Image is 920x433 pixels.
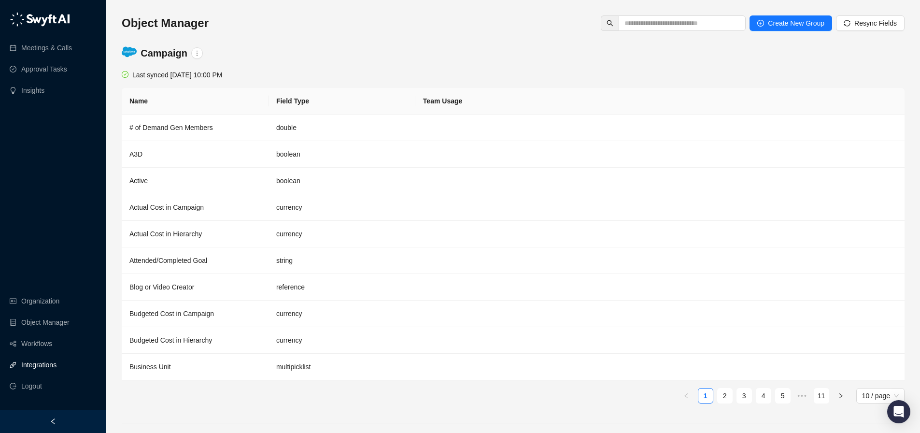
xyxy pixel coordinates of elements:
[122,327,269,354] td: Budgeted Cost in Hierarchy
[122,141,269,168] td: A3D
[122,221,269,247] td: Actual Cost in Hierarchy
[122,88,269,115] th: Name
[768,18,824,29] span: Create New Group
[269,354,415,380] td: multipicklist
[122,15,209,31] h3: Object Manager
[856,388,905,404] div: Page Size
[794,388,810,404] span: •••
[698,389,713,403] a: 1
[269,247,415,274] td: string
[269,327,415,354] td: currency
[141,46,187,60] h4: Campaign
[122,71,128,78] span: check-circle
[269,115,415,141] td: double
[269,274,415,301] td: reference
[122,115,269,141] td: # of Demand Gen Members
[122,247,269,274] td: Attended/Completed Goal
[679,388,694,404] button: left
[194,50,200,57] span: more
[122,194,905,221] tr: Actual Cost in Campaigncurrency
[122,301,269,327] td: Budgeted Cost in Campaign
[887,400,910,423] div: Open Intercom Messenger
[21,376,42,396] span: Logout
[122,221,905,247] tr: Actual Cost in Hierarchycurrency
[50,418,57,425] span: left
[776,389,790,403] a: 5
[21,334,52,353] a: Workflows
[122,247,905,274] tr: Attended/Completed Goalstring
[21,313,70,332] a: Object Manager
[122,327,905,354] tr: Budgeted Cost in Hierarchycurrency
[10,383,16,390] span: logout
[794,388,810,404] li: Next 5 Pages
[21,81,44,100] a: Insights
[750,15,832,31] button: Create New Group
[122,274,269,301] td: Blog or Video Creator
[269,221,415,247] td: currency
[122,194,269,221] td: Actual Cost in Campaign
[122,301,905,327] tr: Budgeted Cost in Campaigncurrency
[269,141,415,168] td: boolean
[21,38,72,58] a: Meetings & Calls
[122,354,269,380] td: Business Unit
[775,388,791,404] li: 5
[269,88,415,115] th: Field Type
[836,15,905,31] button: Resync Fields
[269,301,415,327] td: currency
[122,274,905,301] tr: Blog or Video Creatorreference
[718,389,732,403] a: 2
[269,168,415,194] td: boolean
[122,354,905,380] tr: Business Unitmultipicklist
[833,388,849,404] button: right
[415,88,905,115] th: Team Usage
[10,12,70,27] img: logo-05li4sbe.png
[132,71,223,79] span: Last synced [DATE] 10:00 PM
[122,168,269,194] td: Active
[814,389,829,403] a: 11
[679,388,694,404] li: Previous Page
[737,389,751,403] a: 3
[757,20,764,27] span: plus-circle
[683,393,689,399] span: left
[269,194,415,221] td: currency
[717,388,733,404] li: 2
[854,18,897,29] span: Resync Fields
[833,388,849,404] li: Next Page
[844,20,850,27] span: sync
[21,59,67,79] a: Approval Tasks
[122,115,905,141] tr: # of Demand Gen Membersdouble
[122,168,905,194] tr: Activeboolean
[838,393,844,399] span: right
[607,20,613,27] span: search
[21,355,57,375] a: Integrations
[756,389,771,403] a: 4
[862,389,899,403] span: 10 / page
[122,141,905,168] tr: A3Dboolean
[21,291,59,311] a: Organization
